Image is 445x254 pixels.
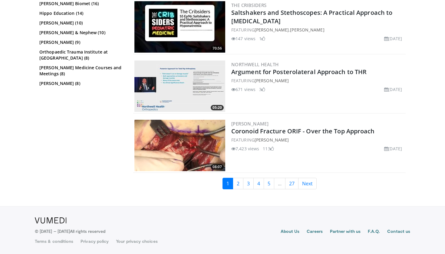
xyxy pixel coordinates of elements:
a: 5 [264,178,274,189]
li: [DATE] [384,145,402,152]
a: [PERSON_NAME] & Nephew (10) [39,30,123,36]
a: 4 [253,178,264,189]
div: FEATURING [231,137,404,143]
a: [PERSON_NAME] [255,137,289,143]
a: About Us [281,228,300,236]
a: Saltshakers and Stethoscopes: A Practical Approach to [MEDICAL_DATA] [231,8,392,25]
a: [PERSON_NAME] (10) [39,20,123,26]
a: The Cribsiders [231,2,267,8]
a: [PERSON_NAME] [290,27,324,33]
a: Northwell Health [231,61,279,67]
li: 147 views [231,35,255,42]
a: 27 [285,178,298,189]
a: Careers [307,228,323,236]
a: Contact us [387,228,410,236]
a: F.A.Q. [368,228,380,236]
li: [DATE] [384,35,402,42]
p: © [DATE] – [DATE] [35,228,106,234]
a: [PERSON_NAME] [231,121,269,127]
span: All rights reserved [70,229,105,234]
a: 08:07 [134,120,225,171]
li: 7,423 views [231,145,259,152]
a: Coronoid Fracture ORIF - Over the Top Approach [231,127,375,135]
a: 3 [243,178,254,189]
img: VuMedi Logo [35,217,67,223]
span: 05:20 [211,105,224,110]
a: [PERSON_NAME] [255,78,289,83]
img: 8a6b4785-fd41-4ce5-8fc6-ca88d1bd11b8.300x170_q85_crop-smart_upscale.jpg [134,1,225,53]
a: Orthopaedic Trauma Institute at [GEOGRAPHIC_DATA] (8) [39,49,123,61]
a: [PERSON_NAME] (9) [39,39,123,45]
li: 3 [259,86,265,93]
a: 2 [233,178,243,189]
div: FEATURING , [231,27,404,33]
a: 70:56 [134,1,225,53]
div: FEATURING [231,77,404,84]
a: [PERSON_NAME] (8) [39,80,123,86]
span: 70:56 [211,46,224,51]
a: Next [298,178,317,189]
li: 113 [263,145,274,152]
a: [PERSON_NAME] Biomet (16) [39,1,123,7]
li: 671 views [231,86,255,93]
a: Your privacy choices [116,238,157,244]
a: Privacy policy [81,238,109,244]
a: Argument for Posterolateral Approach to THR [231,68,367,76]
span: 08:07 [211,164,224,170]
a: 05:20 [134,60,225,112]
li: 1 [259,35,265,42]
a: [PERSON_NAME] [255,27,289,33]
a: Terms & conditions [35,238,73,244]
nav: Search results pages [133,178,406,189]
a: 1 [222,178,233,189]
li: [DATE] [384,86,402,93]
a: [PERSON_NAME] Medicine Courses and Meetings (8) [39,65,123,77]
a: Partner with us [330,228,361,236]
img: 4eb5ccb2-89b1-41b3-a9cd-71aa6b108fbb.300x170_q85_crop-smart_upscale.jpg [134,120,225,171]
img: c3c5e852-df0d-4e4a-a2b0-9f700e335191.300x170_q85_crop-smart_upscale.jpg [134,60,225,112]
a: Hippo Education (14) [39,10,123,16]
